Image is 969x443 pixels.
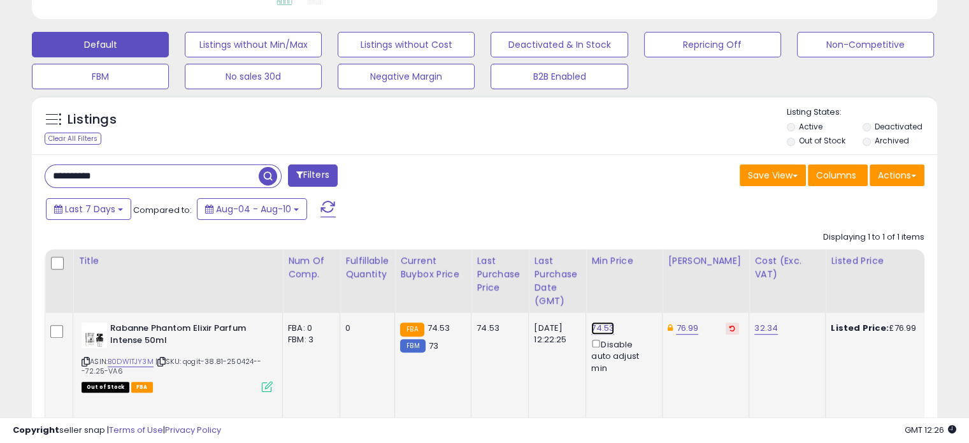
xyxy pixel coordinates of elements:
a: Terms of Use [109,424,163,436]
button: Listings without Cost [338,32,475,57]
button: Non-Competitive [797,32,934,57]
span: Compared to: [133,204,192,216]
b: Rabanne Phantom Elixir Parfum Intense 50ml [110,323,265,349]
h5: Listings [68,111,117,129]
span: Aug-04 - Aug-10 [216,203,291,215]
div: seller snap | | [13,425,221,437]
div: Current Buybox Price [400,254,466,281]
div: Min Price [591,254,657,268]
span: 74.53 [427,322,450,334]
a: B0DW1TJY3M [108,356,154,367]
div: Num of Comp. [288,254,334,281]
div: £76.99 [831,323,937,334]
a: 76.99 [676,322,698,335]
div: [PERSON_NAME] [668,254,743,268]
a: 74.53 [591,322,614,335]
a: 32.34 [754,322,778,335]
button: No sales 30d [185,64,322,89]
button: Save View [740,164,806,186]
div: Displaying 1 to 1 of 1 items [823,231,924,243]
button: Negative Margin [338,64,475,89]
button: Deactivated & In Stock [491,32,628,57]
button: Columns [808,164,868,186]
small: FBM [400,339,425,352]
button: B2B Enabled [491,64,628,89]
img: 31d3rCVCodL._SL40_.jpg [82,323,107,348]
span: | SKU: qogit-38.81-250424---72.25-VA6 [82,356,262,375]
small: FBA [400,323,424,337]
div: FBM: 3 [288,334,330,345]
div: Listed Price [831,254,941,268]
div: Fulfillable Quantity [345,254,389,281]
button: Repricing Off [644,32,781,57]
span: All listings that are currently out of stock and unavailable for purchase on Amazon [82,382,129,393]
div: FBA: 0 [288,323,330,334]
div: 0 [345,323,385,334]
button: Aug-04 - Aug-10 [197,198,307,220]
button: Default [32,32,169,57]
span: Columns [816,169,856,182]
div: Cost (Exc. VAT) [754,254,820,281]
div: [DATE] 12:22:25 [534,323,576,345]
strong: Copyright [13,424,59,436]
button: Actions [870,164,924,186]
div: ASIN: [82,323,273,391]
span: FBA [131,382,153,393]
button: FBM [32,64,169,89]
div: Title [78,254,277,268]
div: Disable auto adjust min [591,337,652,374]
label: Out of Stock [799,135,845,146]
span: Last 7 Days [65,203,115,215]
button: Last 7 Days [46,198,131,220]
label: Deactivated [874,121,922,132]
p: Listing States: [787,106,937,119]
span: 2025-08-18 12:26 GMT [905,424,956,436]
div: Last Purchase Price [477,254,523,294]
div: Clear All Filters [45,133,101,145]
span: 73 [429,340,438,352]
div: Last Purchase Date (GMT) [534,254,580,308]
div: 74.53 [477,323,519,334]
button: Listings without Min/Max [185,32,322,57]
label: Active [799,121,822,132]
b: Listed Price: [831,322,889,334]
button: Filters [288,164,338,187]
a: Privacy Policy [165,424,221,436]
label: Archived [874,135,908,146]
